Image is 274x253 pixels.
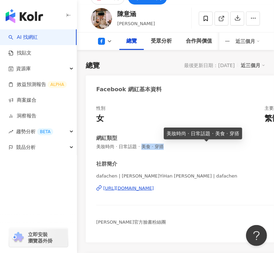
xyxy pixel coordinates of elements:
img: KOL Avatar [91,8,112,29]
img: logo [6,9,43,23]
span: 資源庫 [16,61,31,77]
span: 立即安裝 瀏覽器外掛 [28,231,52,244]
div: 近三個月 [241,61,265,70]
span: 競品分析 [16,139,36,155]
div: 總覽 [86,60,100,70]
div: 受眾分析 [151,37,172,45]
div: 美妝時尚 · 日常話題 · 美食 · 穿搭 [164,128,242,139]
a: 找貼文 [8,50,31,57]
div: 最後更新日期：[DATE] [184,63,235,68]
div: BETA [37,128,53,135]
a: 商案媒合 [8,97,36,104]
div: 總覽 [126,37,137,45]
span: [PERSON_NAME] [117,21,155,26]
div: 合作與價值 [186,37,212,45]
div: 社群簡介 [96,160,117,168]
iframe: Help Scout Beacon - Open [246,225,267,246]
a: 洞察報告 [8,113,36,120]
div: Facebook 網紅基本資料 [96,86,162,93]
img: chrome extension [11,232,25,243]
div: 陳意涵 [117,9,155,18]
span: [PERSON_NAME]官方臉書粉絲團 [96,219,166,225]
div: 近三個月 [236,36,260,47]
a: chrome extension立即安裝 瀏覽器外掛 [9,228,68,247]
span: rise [8,129,13,134]
span: 趨勢分析 [16,124,53,139]
div: 網紅類型 [96,135,117,142]
div: 女 [96,113,104,124]
div: [URL][DOMAIN_NAME] [103,185,154,191]
a: 效益預測報告ALPHA [8,81,67,88]
a: searchAI 找網紅 [8,34,38,41]
div: 性別 [96,105,105,111]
